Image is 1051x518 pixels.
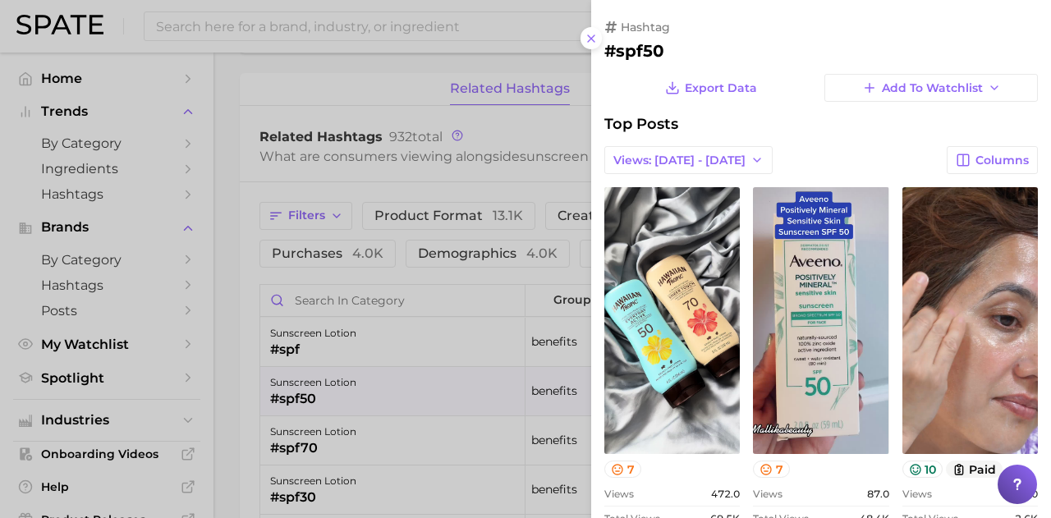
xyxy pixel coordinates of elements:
[604,146,773,174] button: Views: [DATE] - [DATE]
[902,461,943,478] button: 10
[711,488,740,500] span: 472.0
[621,20,670,34] span: hashtag
[753,488,783,500] span: Views
[824,74,1038,102] button: Add to Watchlist
[753,461,790,478] button: 7
[604,461,641,478] button: 7
[902,488,932,500] span: Views
[685,81,757,95] span: Export Data
[661,74,761,102] button: Export Data
[882,81,983,95] span: Add to Watchlist
[613,154,746,167] span: Views: [DATE] - [DATE]
[975,154,1029,167] span: Columns
[947,146,1038,174] button: Columns
[946,461,1003,478] button: paid
[867,488,889,500] span: 87.0
[604,488,634,500] span: Views
[604,115,678,133] span: Top Posts
[604,41,1038,61] h2: #spf50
